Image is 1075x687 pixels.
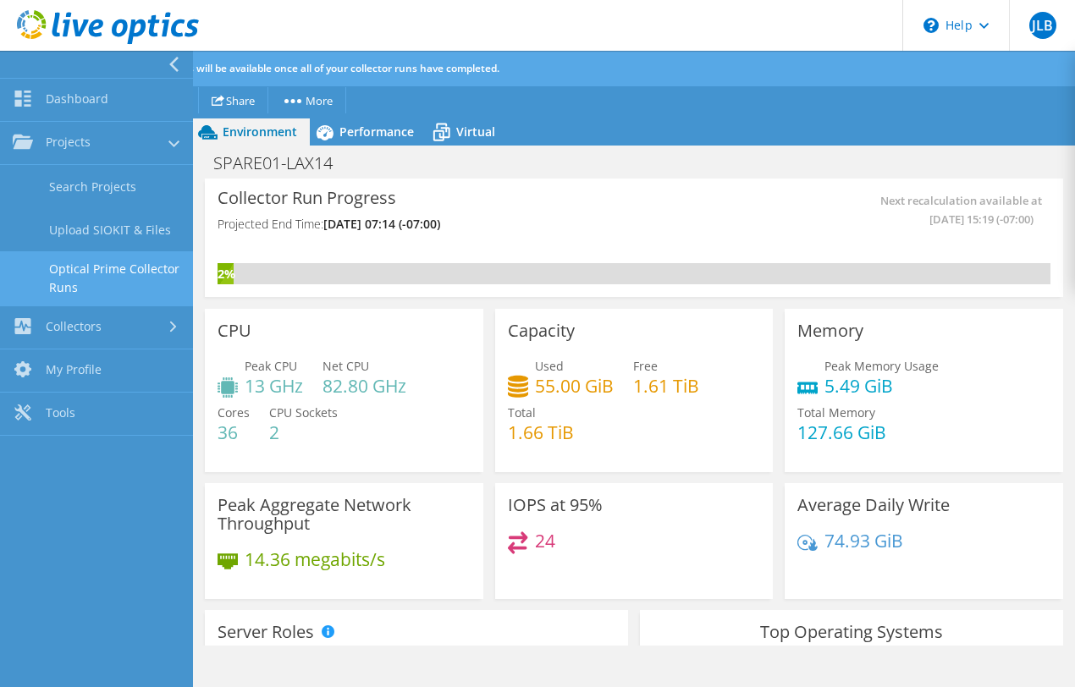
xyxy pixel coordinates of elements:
span: Cores [218,404,250,420]
span: Virtual [456,124,495,140]
h3: Top Operating Systems [653,623,1050,641]
span: Performance [339,124,414,140]
svg: \n [923,18,939,33]
h3: Capacity [508,322,575,340]
h4: Projected End Time: [218,215,630,234]
span: 1 [295,645,301,661]
h4: 1.61 TiB [633,376,699,395]
h4: 36 [218,423,250,442]
h4: 1.66 TiB [508,423,574,442]
h4: 127.66 GiB [797,423,886,442]
span: Peak Memory Usage [824,358,939,374]
a: More [267,87,346,113]
h4: 74.93 GiB [824,531,903,550]
span: Used [535,358,564,374]
h3: IOPS at 95% [508,496,603,514]
span: Total [508,404,536,420]
span: JLB [1029,12,1056,39]
div: Total Servers: [218,644,416,662]
span: Additional analysis will be available once all of your collector runs have completed. [103,61,499,75]
h3: CPU [218,322,251,340]
span: [DATE] 07:14 (-07:00) [323,216,440,232]
h3: Server Roles [218,623,314,641]
h3: Memory [797,322,863,340]
h4: 13 GHz [245,376,303,395]
h4: 2 [269,423,338,442]
h3: Peak Aggregate Network Throughput [218,496,471,533]
h4: 55.00 GiB [535,376,614,395]
span: [DATE] 15:19 (-07:00) [634,210,1034,228]
span: Free [633,358,658,374]
span: Peak CPU [245,358,297,374]
span: Net CPU [322,358,369,374]
span: Environment [223,124,297,140]
span: Total Memory [797,404,875,420]
h1: SPARE01-LAX14 [206,154,359,173]
h3: Average Daily Write [797,496,950,514]
span: CPU Sockets [269,404,338,420]
h4: 24 [535,531,555,550]
h4: 5.49 GiB [824,376,939,395]
h4: 14.36 megabits/s [245,550,385,569]
a: Share [198,87,268,113]
h4: 82.80 GHz [322,376,406,395]
span: Next recalculation available at [634,191,1042,228]
div: 2% [218,265,234,283]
